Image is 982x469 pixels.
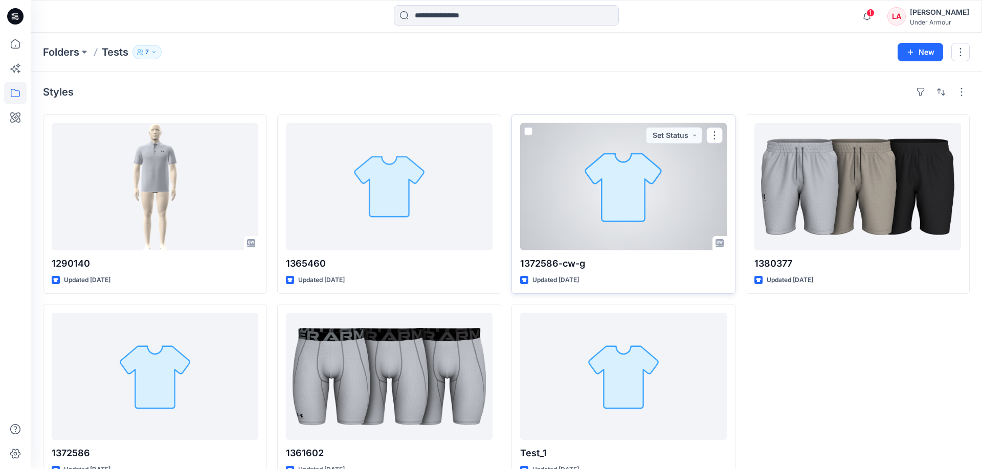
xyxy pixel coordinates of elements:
[532,275,579,286] p: Updated [DATE]
[898,43,943,61] button: New
[286,446,493,460] p: 1361602
[520,313,727,440] a: Test_1
[64,275,110,286] p: Updated [DATE]
[754,256,961,271] p: 1380377
[887,7,906,26] div: LA
[132,45,162,59] button: 7
[52,123,258,250] a: 1290140
[43,45,79,59] a: Folders
[286,313,493,440] a: 1361602
[866,9,875,17] span: 1
[910,6,969,18] div: [PERSON_NAME]
[52,256,258,271] p: 1290140
[767,275,813,286] p: Updated [DATE]
[43,86,74,98] h4: Styles
[520,256,727,271] p: 1372586-cw-g
[520,446,727,460] p: Test_1
[520,123,727,250] a: 1372586-cw-g
[52,313,258,440] a: 1372586
[286,123,493,250] a: 1365460
[298,275,345,286] p: Updated [DATE]
[754,123,961,250] a: 1380377
[145,46,149,58] p: 7
[910,18,969,26] div: Under Armour
[102,45,128,59] p: Tests
[286,256,493,271] p: 1365460
[52,446,258,460] p: 1372586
